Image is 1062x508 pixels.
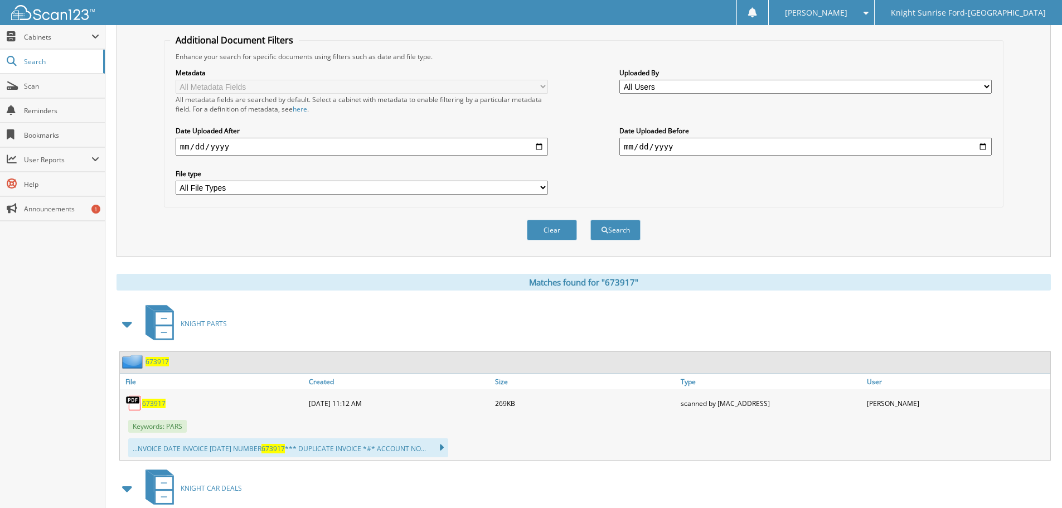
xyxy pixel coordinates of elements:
label: Uploaded By [619,68,992,78]
label: File type [176,169,548,178]
a: KNIGHT PARTS [139,302,227,346]
span: Search [24,57,98,66]
span: Announcements [24,204,99,214]
span: Bookmarks [24,130,99,140]
img: scan123-logo-white.svg [11,5,95,20]
div: [DATE] 11:12 AM [306,392,492,414]
span: KNIGHT CAR DEALS [181,483,242,493]
legend: Additional Document Filters [170,34,299,46]
a: 673917 [146,357,169,366]
button: Search [590,220,641,240]
span: Keywords: PARS [128,420,187,433]
a: Size [492,374,678,389]
button: Clear [527,220,577,240]
span: [PERSON_NAME] [785,9,847,16]
img: folder2.png [122,355,146,369]
input: start [176,138,548,156]
input: end [619,138,992,156]
div: 1 [91,205,100,214]
a: 673917 [142,399,166,408]
span: Cabinets [24,32,91,42]
span: Help [24,180,99,189]
div: All metadata fields are searched by default. Select a cabinet with metadata to enable filtering b... [176,95,548,114]
label: Date Uploaded Before [619,126,992,136]
div: Enhance your search for specific documents using filters such as date and file type. [170,52,997,61]
label: Date Uploaded After [176,126,548,136]
div: scanned by [MAC_ADDRESS] [678,392,864,414]
div: ...NVOICE DATE INVOICE [DATE] NUMBER *** DUPLICATE INVOICE *#* ACCOUNT NO... [128,438,448,457]
span: User Reports [24,155,91,165]
div: 269KB [492,392,678,414]
div: [PERSON_NAME] [864,392,1050,414]
a: File [120,374,306,389]
label: Metadata [176,68,548,78]
span: 673917 [261,444,285,453]
a: User [864,374,1050,389]
a: Type [678,374,864,389]
a: Created [306,374,492,389]
span: KNIGHT PARTS [181,319,227,328]
span: Knight Sunrise Ford-[GEOGRAPHIC_DATA] [891,9,1046,16]
img: PDF.png [125,395,142,412]
div: Matches found for "673917" [117,274,1051,291]
a: here [293,104,307,114]
span: Reminders [24,106,99,115]
span: Scan [24,81,99,91]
